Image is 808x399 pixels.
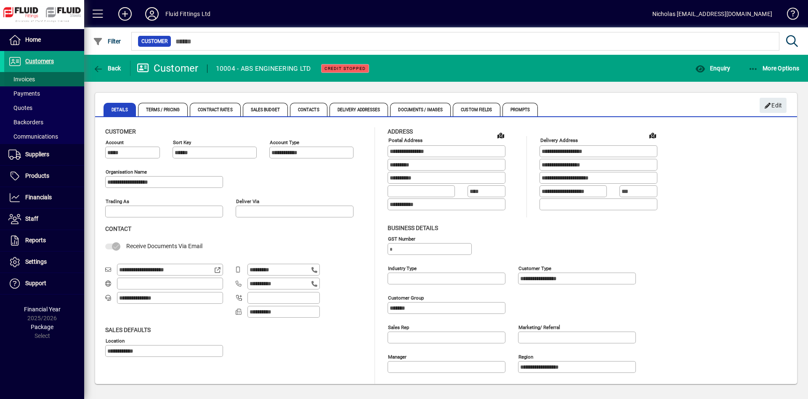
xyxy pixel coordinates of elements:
button: More Options [746,61,802,76]
span: Communications [8,133,58,140]
span: Home [25,36,41,43]
span: Settings [25,258,47,265]
mat-label: Region [518,353,533,359]
mat-label: Account [106,139,124,145]
mat-label: Industry type [388,265,417,271]
a: Communications [4,129,84,144]
span: Sales Budget [243,103,288,116]
span: Prompts [502,103,538,116]
a: Settings [4,252,84,273]
div: Nicholas [EMAIL_ADDRESS][DOMAIN_NAME] [652,7,772,21]
span: Quotes [8,104,32,111]
a: Staff [4,209,84,230]
a: View on map [494,129,508,142]
div: Customer [137,62,199,75]
span: Terms / Pricing [138,103,188,116]
button: Add [112,6,138,21]
mat-label: Deliver via [236,198,259,204]
a: Financials [4,187,84,208]
span: Suppliers [25,151,49,158]
span: Financial Year [24,306,61,313]
div: Fluid Fittings Ltd [165,7,210,21]
mat-label: Organisation name [106,169,147,175]
span: Documents / Images [390,103,451,116]
mat-label: Location [106,337,125,343]
span: Details [104,103,136,116]
mat-label: Trading as [106,198,129,204]
span: Credit Stopped [324,66,366,71]
span: Filter [93,38,121,45]
a: Products [4,166,84,187]
span: Delivery Addresses [330,103,388,116]
mat-label: Notes [388,383,401,389]
a: Reports [4,230,84,251]
div: 10004 - ABS ENGINEERING LTD [216,62,311,75]
a: Quotes [4,101,84,115]
span: Sales defaults [105,327,151,333]
span: Edit [764,99,782,112]
span: Package [31,324,53,330]
span: Staff [25,215,38,222]
span: Custom Fields [453,103,500,116]
mat-label: Sort key [173,139,191,145]
span: Contract Rates [190,103,240,116]
mat-label: Manager [388,353,407,359]
span: Receive Documents Via Email [126,243,202,249]
span: More Options [748,65,800,72]
span: Backorders [8,119,43,126]
button: Back [91,61,123,76]
span: Reports [25,237,46,244]
span: Customer [141,37,167,46]
span: Support [25,280,46,287]
span: Payments [8,90,40,97]
mat-label: Account Type [270,139,299,145]
a: Home [4,29,84,51]
button: Filter [91,34,123,49]
a: Backorders [4,115,84,129]
span: Contacts [290,103,327,116]
a: Invoices [4,72,84,86]
a: View on map [646,129,659,142]
span: Products [25,172,49,179]
button: Enquiry [693,61,732,76]
span: Enquiry [695,65,730,72]
span: Contact [105,225,131,232]
mat-label: Marketing/ Referral [518,324,560,330]
mat-label: Customer type [518,265,551,271]
a: Suppliers [4,144,84,165]
button: Profile [138,6,165,21]
span: Financials [25,194,52,201]
span: Address [388,128,413,135]
a: Payments [4,86,84,101]
mat-label: Sales rep [388,324,409,330]
mat-label: GST Number [388,236,415,241]
a: Knowledge Base [781,2,797,29]
app-page-header-button: Back [84,61,130,76]
span: Invoices [8,76,35,83]
span: Customer [105,128,136,135]
a: Support [4,273,84,294]
span: Customers [25,58,54,64]
mat-label: Customer group [388,295,424,300]
button: Edit [760,98,787,113]
span: Back [93,65,121,72]
span: Business details [388,225,438,231]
